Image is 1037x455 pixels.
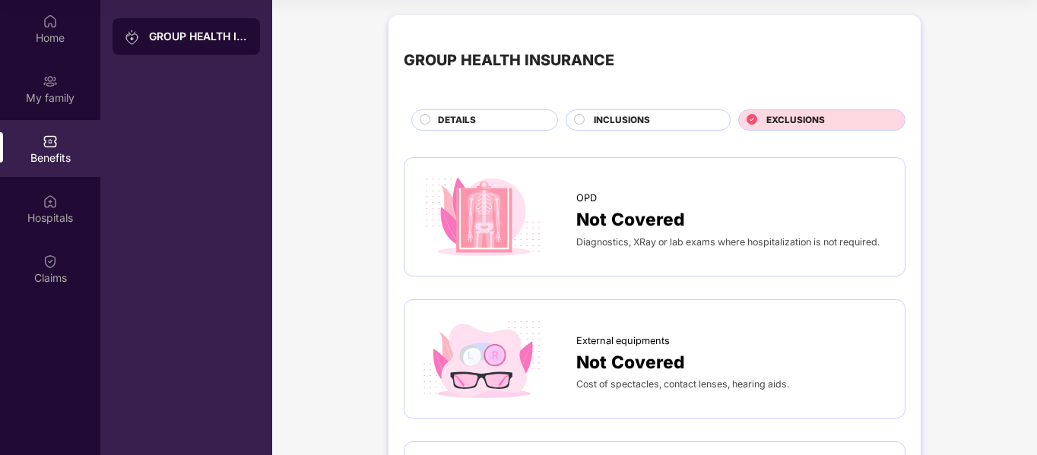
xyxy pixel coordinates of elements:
[576,191,597,206] span: OPD
[43,74,58,89] img: svg+xml;base64,PHN2ZyB3aWR0aD0iMjAiIGhlaWdodD0iMjAiIHZpZXdCb3g9IjAgMCAyMCAyMCIgZmlsbD0ibm9uZSIgeG...
[125,30,140,45] img: svg+xml;base64,PHN2ZyB3aWR0aD0iMjAiIGhlaWdodD0iMjAiIHZpZXdCb3g9IjAgMCAyMCAyMCIgZmlsbD0ibm9uZSIgeG...
[576,349,685,376] span: Not Covered
[576,333,670,349] span: External equipments
[576,236,880,248] span: Diagnostics, XRay or lab exams where hospitalization is not required.
[420,315,546,403] img: icon
[149,29,248,44] div: GROUP HEALTH INSURANCE
[43,14,58,29] img: svg+xml;base64,PHN2ZyBpZD0iSG9tZSIgeG1sbnM9Imh0dHA6Ly93d3cudzMub3JnLzIwMDAvc3ZnIiB3aWR0aD0iMjAiIG...
[438,113,476,128] span: DETAILS
[404,49,614,72] div: GROUP HEALTH INSURANCE
[43,194,58,209] img: svg+xml;base64,PHN2ZyBpZD0iSG9zcGl0YWxzIiB4bWxucz0iaHR0cDovL3d3dy53My5vcmcvMjAwMC9zdmciIHdpZHRoPS...
[43,134,58,149] img: svg+xml;base64,PHN2ZyBpZD0iQmVuZWZpdHMiIHhtbG5zPSJodHRwOi8vd3d3LnczLm9yZy8yMDAwL3N2ZyIgd2lkdGg9Ij...
[576,378,789,390] span: Cost of spectacles, contact lenses, hearing aids.
[420,173,546,261] img: icon
[766,113,825,128] span: EXCLUSIONS
[43,254,58,269] img: svg+xml;base64,PHN2ZyBpZD0iQ2xhaW0iIHhtbG5zPSJodHRwOi8vd3d3LnczLm9yZy8yMDAwL3N2ZyIgd2lkdGg9IjIwIi...
[576,206,685,233] span: Not Covered
[594,113,650,128] span: INCLUSIONS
